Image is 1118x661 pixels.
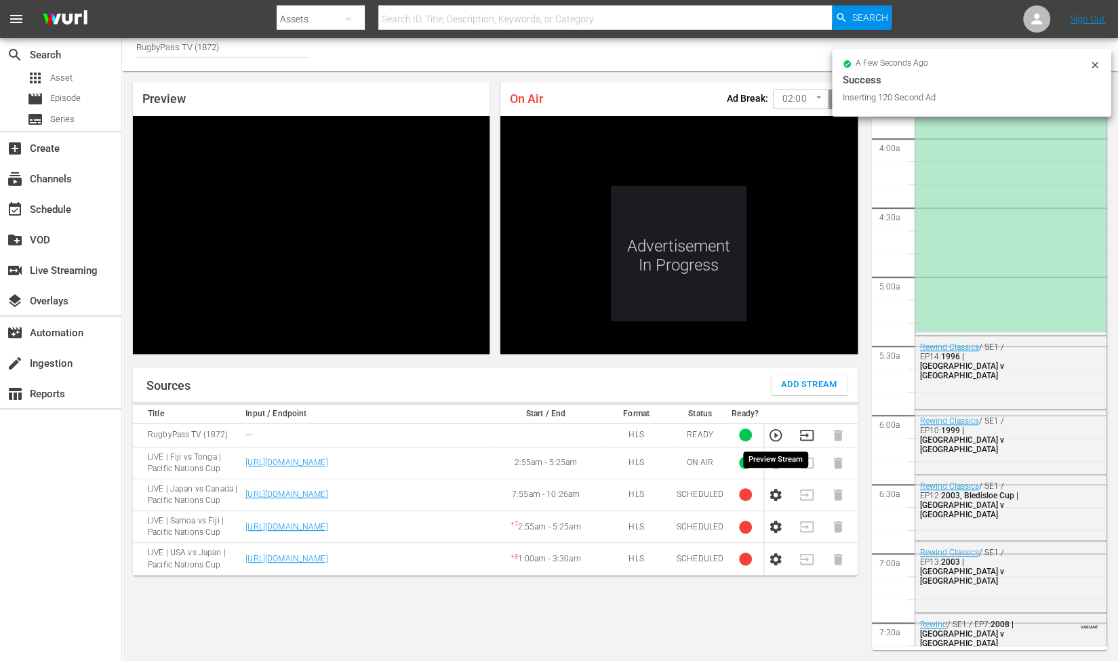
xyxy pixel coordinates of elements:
td: LIVE | Samoa vs Fiji | Pacific Nations Cup [133,511,241,543]
span: Live Streaming [7,262,23,279]
a: Sign Out [1070,14,1105,24]
a: Rewind Classics [920,342,979,352]
button: Search [832,5,892,30]
span: Automation [7,325,23,341]
span: Search [7,47,23,63]
span: Episode [27,91,43,107]
span: Asset [27,70,43,86]
span: Preview [142,92,186,106]
td: SCHEDULED [673,511,727,543]
td: SCHEDULED [673,479,727,510]
td: 1:00am - 3:30am [492,543,600,575]
td: RugbyPass TV (1872) [133,423,241,447]
div: Success [843,72,1100,88]
th: Status [673,405,727,424]
span: Episode [50,92,81,105]
td: HLS [600,423,673,447]
span: 2003 | [GEOGRAPHIC_DATA] v [GEOGRAPHIC_DATA] [920,557,1004,586]
th: Title [133,405,241,424]
th: Ready? [727,405,763,424]
img: ans4CAIJ8jUAAAAAAAAAAAAAAAAAAAAAAAAgQb4GAAAAAAAAAAAAAAAAAAAAAAAAJMjXAAAAAAAAAAAAAAAAAAAAAAAAgAT5G... [33,3,98,35]
div: Advertisement In Progress [611,186,746,321]
td: HLS [600,479,673,510]
span: a few seconds ago [856,58,928,69]
th: Start / End [492,405,600,424]
td: SCHEDULED [673,543,727,575]
div: / SE1 / EP10: [920,416,1043,454]
a: [URL][DOMAIN_NAME] [245,489,327,499]
td: LIVE | Fiji vs Tonga | Pacific Nations Cup [133,447,241,479]
span: Create [7,140,23,157]
span: Ingestion [7,355,23,372]
p: Ad Break: [727,93,768,104]
div: / SE1 / EP12: [920,481,1043,519]
td: LIVE | USA vs Japan | Pacific Nations Cup [133,543,241,575]
td: LIVE | Japan vs Canada | Pacific Nations Cup [133,479,241,510]
th: Format [600,405,673,424]
td: 7:55am - 10:26am [492,479,600,510]
div: Video Player [133,116,490,354]
div: Video Player [500,116,857,354]
h1: Sources [146,379,191,393]
div: / SE1 / EP13: [920,548,1043,586]
span: 1999 | [GEOGRAPHIC_DATA] v [GEOGRAPHIC_DATA] [920,426,1004,454]
button: Add Stream [771,375,847,395]
button: Configure [768,519,783,534]
a: Rewind Classics [920,416,979,426]
div: Inserting 120 Second Ad [843,91,1086,104]
span: Schedule [7,201,23,218]
td: HLS [600,511,673,543]
span: Search [852,5,887,30]
div: / SE1 / EP14: [920,342,1043,380]
span: 1996 | [GEOGRAPHIC_DATA] v [GEOGRAPHIC_DATA] [920,352,1004,380]
span: VARIANT [1081,618,1098,629]
a: [URL][DOMAIN_NAME] [245,554,327,563]
span: Asset [50,71,73,85]
th: Input / Endpoint [241,405,492,424]
a: [URL][DOMAIN_NAME] [245,458,327,467]
a: Rewind Classics [920,548,979,557]
a: Rewind Classics [920,481,979,491]
span: 2003, Bledisloe Cup | [GEOGRAPHIC_DATA] v [GEOGRAPHIC_DATA] [920,491,1018,519]
span: Add Stream [781,377,837,393]
span: Overlays [7,293,23,309]
td: --- [241,423,492,447]
td: 2:55am - 5:25am [492,447,600,479]
sup: + 7 [511,521,517,527]
a: [URL][DOMAIN_NAME] [245,522,327,532]
td: ON AIR [673,447,727,479]
span: Channels [7,171,23,187]
span: 2008 | [GEOGRAPHIC_DATA] v [GEOGRAPHIC_DATA] [920,620,1014,648]
td: 2:55am - 5:25am [492,511,600,543]
span: On Air [510,92,543,106]
span: VOD [7,232,23,248]
span: Reports [7,386,23,402]
sup: + 8 [511,553,517,560]
td: HLS [600,543,673,575]
span: menu [8,11,24,27]
a: Rewind [920,620,947,629]
button: Configure [768,487,783,502]
button: Configure [768,552,783,567]
span: Series [27,111,43,127]
td: READY [673,423,727,447]
div: 02:00 [773,86,828,112]
span: Series [50,113,75,126]
td: HLS [600,447,673,479]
